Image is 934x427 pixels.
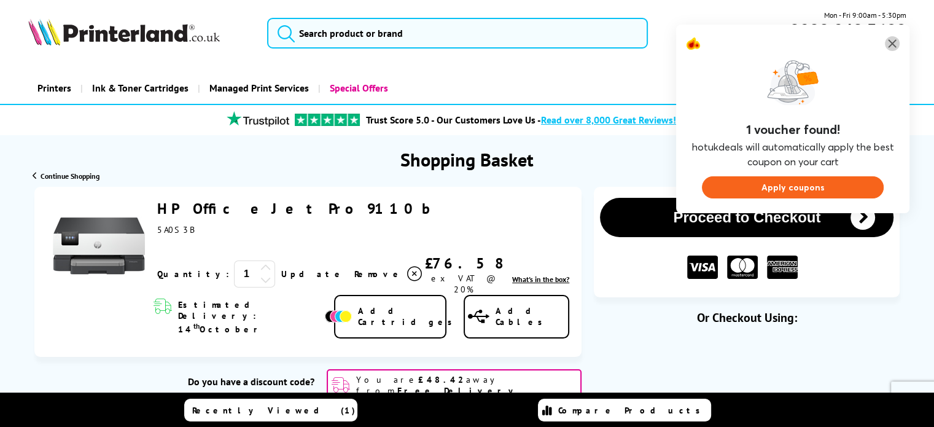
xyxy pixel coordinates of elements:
[221,111,295,127] img: trustpilot rating
[512,275,569,284] a: lnk_inthebox
[541,114,676,126] span: Read over 8,000 Great Reviews!
[281,268,344,280] a: Update
[198,72,318,104] a: Managed Print Services
[354,268,403,280] span: Remove
[687,256,718,280] img: VISA
[157,224,194,235] span: 5A0S3B
[267,18,648,49] input: Search product or brand
[157,199,430,218] a: HP OfficeJet Pro 9110b
[558,405,707,416] span: Compare Products
[358,305,459,327] span: Add Cartridges
[538,399,711,421] a: Compare Products
[157,268,229,280] span: Quantity:
[325,310,352,323] img: Add Cartridges
[28,72,80,104] a: Printers
[80,72,198,104] a: Ink & Toner Cartridges
[193,321,200,331] sup: th
[600,198,893,237] button: Proceed to Checkout
[767,256,798,280] img: American Express
[512,275,569,284] span: What's in the box?
[53,200,145,292] img: HP OfficeJet Pro 9110b
[594,310,900,326] div: Or Checkout Using:
[400,147,534,171] h1: Shopping Basket
[424,254,503,273] div: £76.58
[354,265,424,283] a: Delete item from your basket
[123,375,314,388] div: Do you have a discount code?
[92,72,189,104] span: Ink & Toner Cartridges
[823,9,906,21] span: Mon - Fri 9:00am - 5:30pm
[496,305,569,327] span: Add Cables
[624,345,870,387] iframe: PayPal
[33,171,99,181] a: Continue Shopping
[192,405,356,416] span: Recently Viewed (1)
[727,256,758,280] img: MASTER CARD
[397,385,519,396] b: Free Delivery
[789,18,906,41] b: 0800 840 3699
[178,299,322,335] span: Estimated Delivery: 14 October
[318,72,397,104] a: Special Offers
[431,273,496,295] span: ex VAT @ 20%
[295,114,360,126] img: trustpilot rating
[418,374,466,385] b: £48.42
[356,374,577,396] span: You are away from
[41,171,99,181] span: Continue Shopping
[184,399,357,421] a: Recently Viewed (1)
[366,114,676,126] a: Trust Score 5.0 - Our Customers Love Us -Read over 8,000 Great Reviews!
[28,18,220,45] img: Printerland Logo
[28,18,252,48] a: Printerland Logo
